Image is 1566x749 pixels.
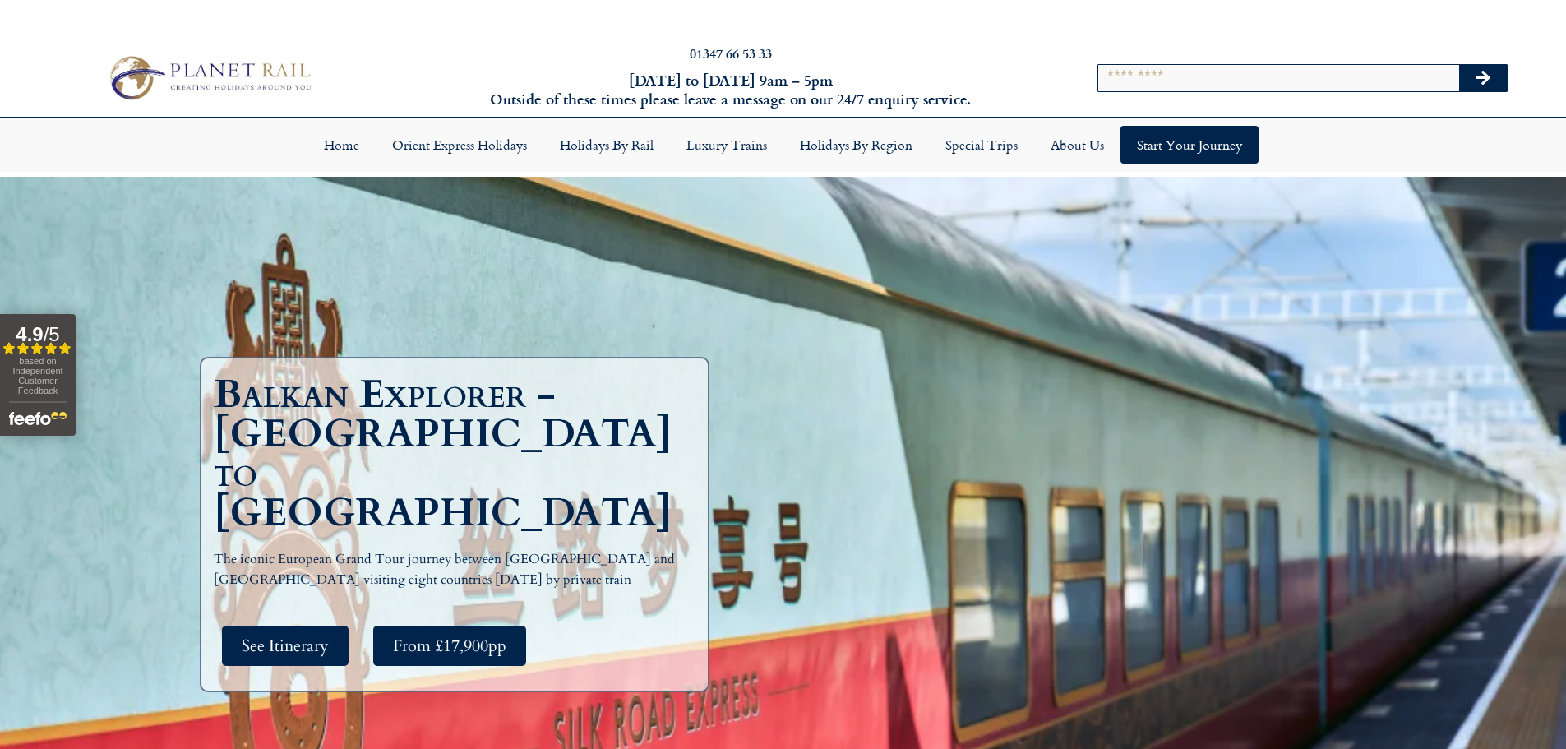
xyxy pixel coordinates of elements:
h1: Balkan Explorer - [GEOGRAPHIC_DATA] to [GEOGRAPHIC_DATA] [214,375,704,533]
span: From £17,900pp [393,636,506,656]
h6: [DATE] to [DATE] 9am – 5pm Outside of these times please leave a message on our 24/7 enquiry serv... [422,71,1040,109]
a: Home [307,126,376,164]
nav: Menu [8,126,1558,164]
a: Start your Journey [1120,126,1259,164]
span: See Itinerary [242,636,329,656]
button: Search [1459,65,1507,91]
p: The iconic European Grand Tour journey between [GEOGRAPHIC_DATA] and [GEOGRAPHIC_DATA] visiting e... [214,549,704,591]
a: 01347 66 53 33 [690,44,772,62]
a: Orient Express Holidays [376,126,543,164]
img: Planet Rail Train Holidays Logo [101,51,316,104]
a: See Itinerary [222,626,349,666]
a: Luxury Trains [670,126,783,164]
a: Special Trips [929,126,1034,164]
a: From £17,900pp [373,626,526,666]
a: About Us [1034,126,1120,164]
a: Holidays by Region [783,126,929,164]
a: Holidays by Rail [543,126,670,164]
